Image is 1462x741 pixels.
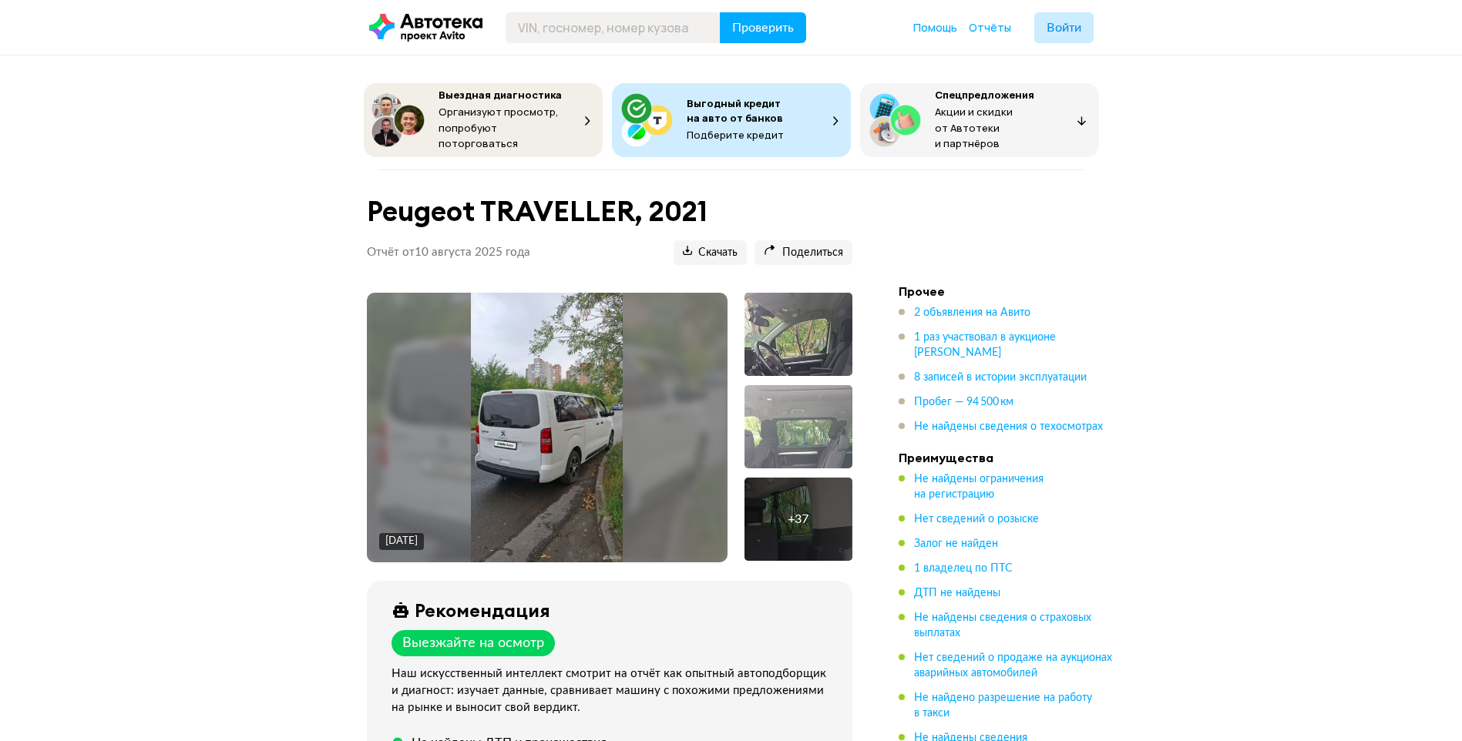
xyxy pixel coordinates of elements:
[471,293,623,562] img: Main car
[439,105,559,150] span: Организуют просмотр, попробуют поторговаться
[914,474,1044,500] span: Не найдены ограничения на регистрацию
[367,245,530,260] p: Отчёт от 10 августа 2025 года
[913,20,957,35] a: Помощь
[392,666,834,716] div: Наш искусственный интеллект смотрит на отчёт как опытный автоподборщик и диагност: изучает данные...
[720,12,806,43] button: Проверить
[439,88,562,102] span: Выездная диагностика
[402,635,544,652] div: Выезжайте на осмотр
[914,588,1000,598] span: ДТП не найдены
[914,332,1056,358] span: 1 раз участвовал в аукционе [PERSON_NAME]
[415,599,550,621] div: Рекомендация
[506,12,721,43] input: VIN, госномер, номер кузова
[674,240,747,265] button: Скачать
[687,96,783,125] span: Выгодный кредит на авто от банков
[914,514,1039,525] span: Нет сведений о розыске
[687,128,784,142] span: Подберите кредит
[969,20,1011,35] a: Отчёты
[364,83,603,157] button: Выездная диагностикаОрганизуют просмотр, попробуют поторговаться
[860,83,1099,157] button: СпецпредложенияАкции и скидки от Автотеки и партнёров
[899,450,1114,465] h4: Преимущества
[385,535,418,548] div: [DATE]
[914,397,1013,407] span: Пробег — 94 500 км
[764,246,843,260] span: Поделиться
[612,83,851,157] button: Выгодный кредит на авто от банковПодберите кредит
[367,195,852,228] h1: Peugeot TRAVELLER, 2021
[788,511,808,527] div: + 37
[755,240,852,265] button: Поделиться
[935,88,1034,102] span: Спецпредложения
[914,652,1112,679] span: Нет сведений о продаже на аукционах аварийных автомобилей
[914,692,1092,719] span: Не найдено разрешение на работу в такси
[683,246,738,260] span: Скачать
[1034,12,1094,43] button: Войти
[935,105,1013,150] span: Акции и скидки от Автотеки и партнёров
[1047,22,1081,34] span: Войти
[899,283,1114,299] h4: Прочее
[914,421,1103,432] span: Не найдены сведения о техосмотрах
[914,372,1087,383] span: 8 записей в истории эксплуатации
[914,563,1013,574] span: 1 владелец по ПТС
[914,538,998,549] span: Залог не найден
[914,307,1030,318] span: 2 объявления на Авито
[732,22,794,34] span: Проверить
[914,612,1091,639] span: Не найдены сведения о страховых выплатах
